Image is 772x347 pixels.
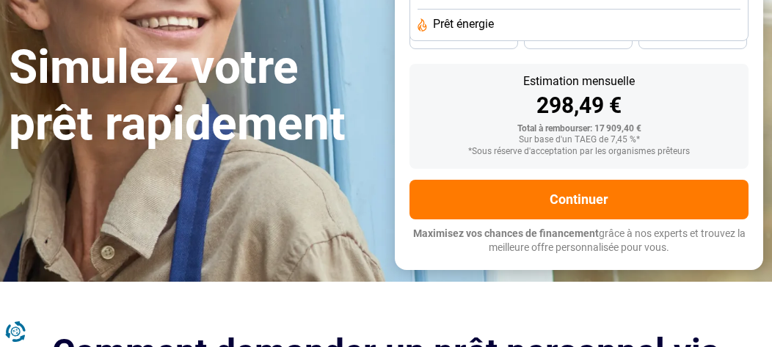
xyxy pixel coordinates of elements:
h1: Simulez votre prêt rapidement [9,40,377,153]
span: 30 mois [562,34,594,43]
div: Estimation mensuelle [421,76,737,87]
div: Sur base d'un TAEG de 7,45 %* [421,135,737,145]
span: 24 mois [677,34,709,43]
span: 36 mois [448,34,480,43]
span: Prêt énergie [433,16,494,32]
div: 298,49 € [421,95,737,117]
p: grâce à nos experts et trouvez la meilleure offre personnalisée pour vous. [409,227,749,255]
div: *Sous réserve d'acceptation par les organismes prêteurs [421,147,737,157]
div: Total à rembourser: 17 909,40 € [421,124,737,134]
button: Continuer [409,180,749,219]
span: Maximisez vos chances de financement [413,227,599,239]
